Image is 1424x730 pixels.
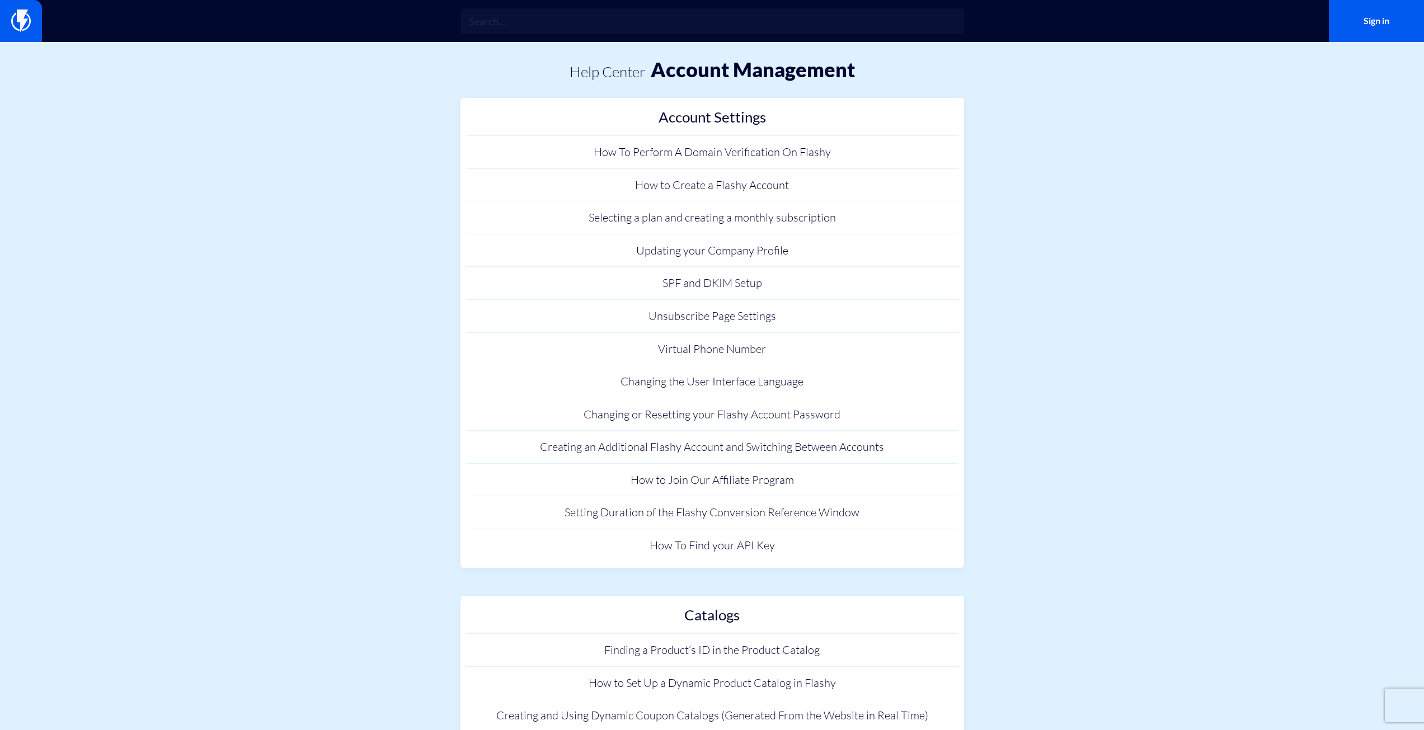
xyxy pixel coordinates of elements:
[466,267,958,300] a: SPF and DKIM Setup
[466,365,958,398] a: Changing the User Interface Language
[466,169,958,202] a: How to Create a Flashy Account
[466,601,958,634] a: Catalogs
[466,234,958,267] a: Updating your Company Profile
[466,398,958,431] a: Changing or Resetting your Flashy Account Password
[466,103,958,136] a: Account Settings
[466,136,958,169] a: How To Perform A Domain Verification On Flashy
[472,109,953,131] h2: Account Settings
[472,607,953,629] h2: Catalogs
[466,634,958,667] a: Finding a Product’s ID in the Product Catalog
[570,63,645,81] a: Help center
[466,529,958,562] a: How To Find your API Key
[466,201,958,234] a: Selecting a plan and creating a monthly subscription
[460,8,964,34] input: Search...
[466,464,958,497] a: How to Join Our Affiliate Program
[466,496,958,529] a: Setting Duration of the Flashy Conversion Reference Window
[466,300,958,333] a: Unsubscribe Page Settings
[466,667,958,700] a: How to Set Up a Dynamic Product Catalog in Flashy
[466,431,958,464] a: Creating an Additional Flashy Account and Switching Between Accounts
[651,59,855,81] h1: Account Management
[466,333,958,366] a: Virtual Phone Number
